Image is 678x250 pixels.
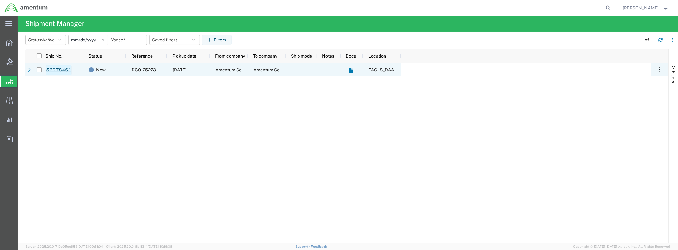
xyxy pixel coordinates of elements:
[573,244,670,249] span: Copyright © [DATE]-[DATE] Agistix Inc., All Rights Reserved
[322,53,334,58] span: Notes
[25,35,66,45] button: Status:Active
[368,53,386,58] span: Location
[149,35,200,45] button: Saved filters
[215,53,245,58] span: From company
[25,16,84,32] h4: Shipment Manager
[623,4,669,12] button: [PERSON_NAME]
[148,245,172,248] span: [DATE] 10:16:38
[131,53,153,58] span: Reference
[173,67,187,72] span: 09/30/2025
[311,245,327,248] a: Feedback
[172,53,196,58] span: Pickup date
[69,35,108,45] input: Not set
[89,53,102,58] span: Status
[671,71,676,83] span: Filters
[202,35,232,45] button: Filters
[108,35,147,45] input: Not set
[25,245,103,248] span: Server: 2025.20.0-710e05ee653
[253,67,301,72] span: Amentum Services, Inc.
[623,4,659,11] span: James Lewis
[642,37,653,43] div: 1 of 1
[132,67,172,72] span: DCO-25273-168871
[42,37,55,42] span: Active
[295,245,311,248] a: Support
[291,53,312,58] span: Ship mode
[96,63,106,76] span: New
[106,245,172,248] span: Client: 2025.20.0-8b113f4
[369,67,431,72] span: TACLS_DAA-District of Columbia ANG
[215,67,263,72] span: Amentum Services, Inc.
[4,3,48,13] img: logo
[253,53,277,58] span: To company
[346,53,356,58] span: Docs
[46,65,72,75] a: 56978461
[46,53,62,58] span: Ship No.
[77,245,103,248] span: [DATE] 09:51:04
